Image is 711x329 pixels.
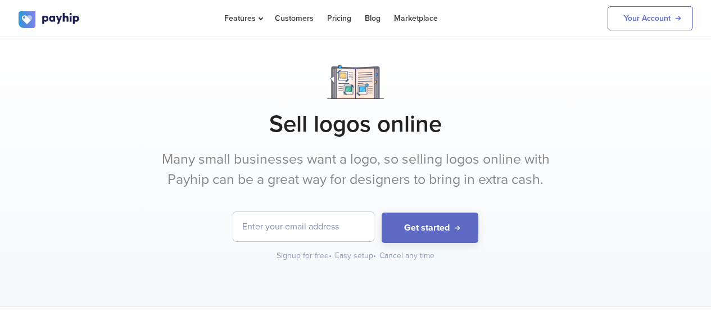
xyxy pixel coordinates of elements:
span: • [373,251,376,260]
a: Your Account [608,6,693,30]
div: Cancel any time [379,250,434,262]
div: Easy setup [335,250,377,262]
button: Get started [382,213,478,244]
img: logo.svg [19,11,80,28]
div: Signup for free [277,250,333,262]
span: • [329,251,332,260]
h1: Sell logos online [19,110,693,138]
span: Features [224,13,261,23]
img: Notebook.png [327,65,384,99]
input: Enter your email address [233,212,374,241]
p: Many small businesses want a logo, so selling logos online with Payhip can be a great way for des... [145,150,567,190]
